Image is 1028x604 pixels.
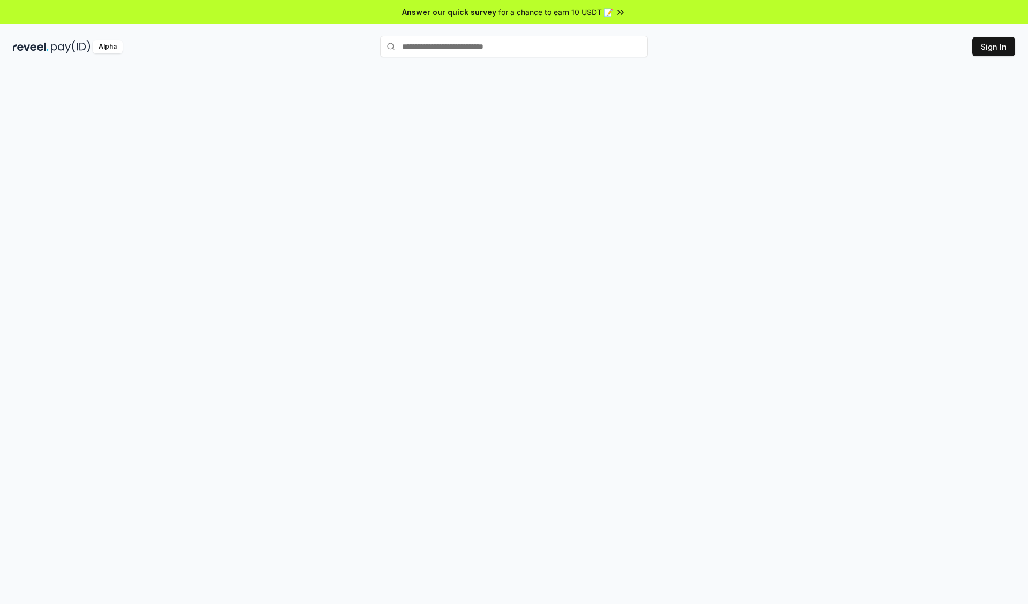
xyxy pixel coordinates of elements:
div: Alpha [93,40,123,53]
img: pay_id [51,40,90,53]
span: Answer our quick survey [402,6,496,18]
button: Sign In [972,37,1015,56]
img: reveel_dark [13,40,49,53]
span: for a chance to earn 10 USDT 📝 [498,6,613,18]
